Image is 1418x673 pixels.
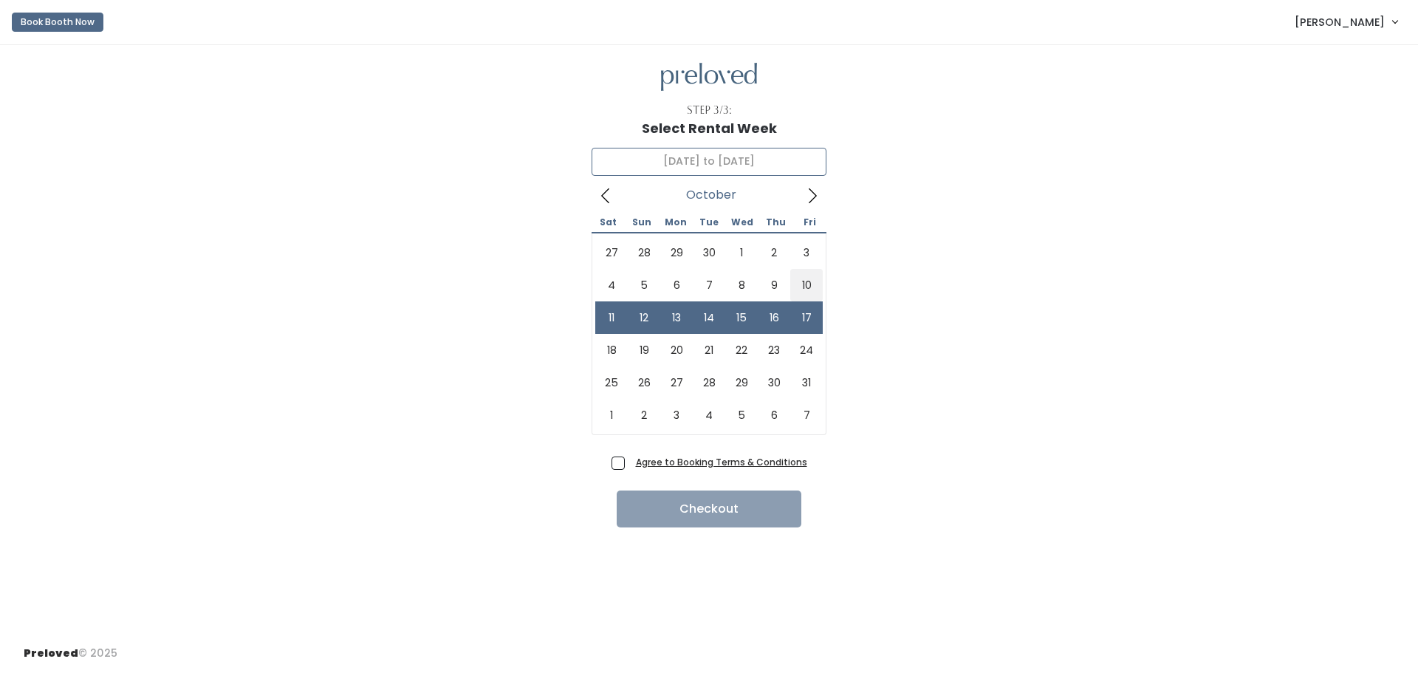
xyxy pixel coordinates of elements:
span: October 6, 2025 [660,269,693,301]
span: October 23, 2025 [758,334,790,366]
span: Sat [592,218,625,227]
button: Book Booth Now [12,13,103,32]
span: September 29, 2025 [660,236,693,269]
span: October 9, 2025 [758,269,790,301]
span: October 1, 2025 [725,236,758,269]
span: Wed [726,218,759,227]
span: October 30, 2025 [758,366,790,399]
span: October 3, 2025 [790,236,823,269]
span: October 16, 2025 [758,301,790,334]
span: October 2, 2025 [758,236,790,269]
input: Select week [592,148,826,176]
span: Mon [659,218,692,227]
span: October 5, 2025 [628,269,660,301]
button: Checkout [617,491,801,527]
span: October 24, 2025 [790,334,823,366]
span: October 8, 2025 [725,269,758,301]
span: [PERSON_NAME] [1295,14,1385,30]
img: preloved logo [661,63,757,92]
span: Fri [793,218,826,227]
span: November 4, 2025 [693,399,725,431]
a: Book Booth Now [12,6,103,38]
span: October 29, 2025 [725,366,758,399]
span: October 22, 2025 [725,334,758,366]
span: Tue [692,218,725,227]
span: Thu [759,218,792,227]
div: © 2025 [24,634,117,661]
span: October 18, 2025 [595,334,628,366]
span: October 7, 2025 [693,269,725,301]
span: October 25, 2025 [595,366,628,399]
span: September 28, 2025 [628,236,660,269]
span: October 28, 2025 [693,366,725,399]
span: October 12, 2025 [628,301,660,334]
span: Preloved [24,646,78,660]
span: November 6, 2025 [758,399,790,431]
span: October 21, 2025 [693,334,725,366]
span: October 15, 2025 [725,301,758,334]
span: November 3, 2025 [660,399,693,431]
span: November 2, 2025 [628,399,660,431]
span: October 19, 2025 [628,334,660,366]
span: Sun [625,218,658,227]
span: October 17, 2025 [790,301,823,334]
span: October 20, 2025 [660,334,693,366]
span: September 27, 2025 [595,236,628,269]
span: October 14, 2025 [693,301,725,334]
a: Agree to Booking Terms & Conditions [636,456,807,468]
span: October 26, 2025 [628,366,660,399]
span: October 4, 2025 [595,269,628,301]
span: November 1, 2025 [595,399,628,431]
span: October [686,192,736,198]
span: October 11, 2025 [595,301,628,334]
span: November 7, 2025 [790,399,823,431]
div: Step 3/3: [687,103,732,118]
h1: Select Rental Week [642,121,777,136]
span: October 31, 2025 [790,366,823,399]
span: September 30, 2025 [693,236,725,269]
span: November 5, 2025 [725,399,758,431]
span: October 13, 2025 [660,301,693,334]
a: [PERSON_NAME] [1280,6,1412,38]
span: October 10, 2025 [790,269,823,301]
span: October 27, 2025 [660,366,693,399]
